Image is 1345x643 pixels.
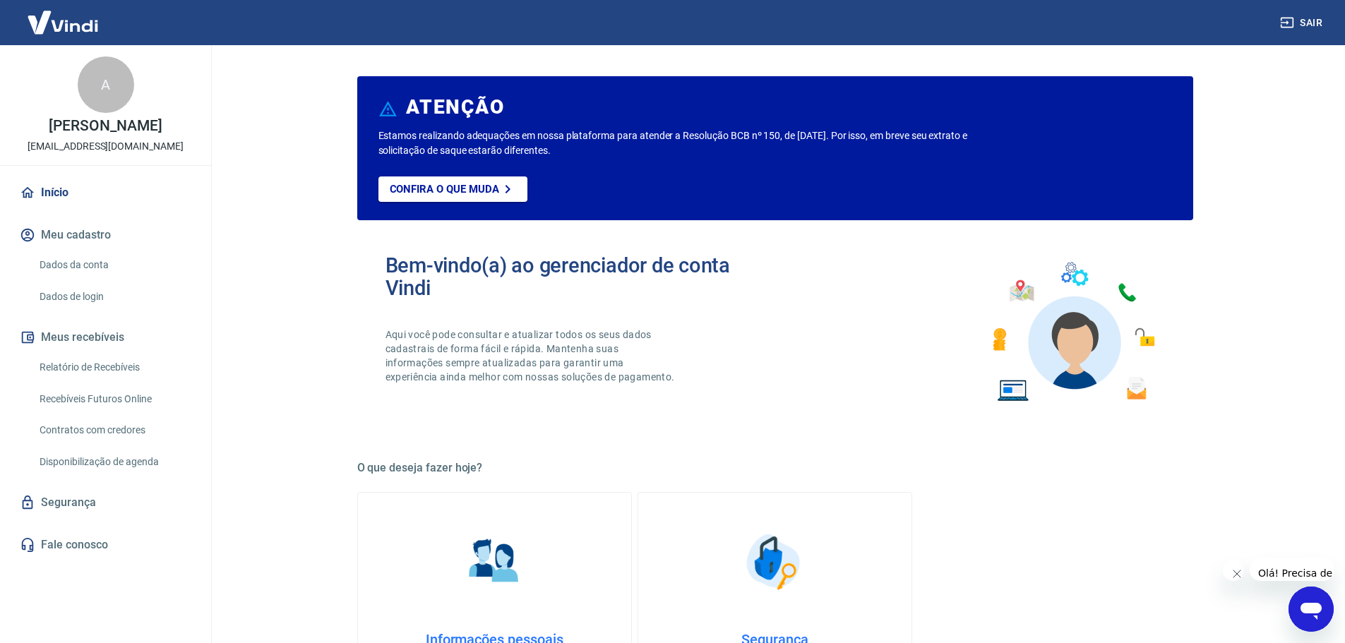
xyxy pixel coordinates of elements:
[17,1,109,44] img: Vindi
[49,119,162,133] p: [PERSON_NAME]
[34,251,194,280] a: Dados da conta
[385,327,678,384] p: Aqui você pode consultar e atualizar todos os seus dados cadastrais de forma fácil e rápida. Mant...
[17,220,194,251] button: Meu cadastro
[17,487,194,518] a: Segurança
[406,100,504,114] h6: ATENÇÃO
[78,56,134,113] div: A
[980,254,1165,410] img: Imagem de um avatar masculino com diversos icones exemplificando as funcionalidades do gerenciado...
[1250,558,1334,581] iframe: Mensagem da empresa
[34,416,194,445] a: Contratos com credores
[1223,560,1244,581] iframe: Fechar mensagem
[17,529,194,560] a: Fale conosco
[357,461,1193,475] h5: O que deseja fazer hoje?
[1289,587,1334,632] iframe: Botão para abrir a janela de mensagens
[34,282,194,311] a: Dados de login
[8,10,119,21] span: Olá! Precisa de ajuda?
[17,322,194,353] button: Meus recebíveis
[390,183,499,196] p: Confira o que muda
[34,447,194,476] a: Disponibilização de agenda
[385,254,775,299] h2: Bem-vindo(a) ao gerenciador de conta Vindi
[739,527,810,597] img: Segurança
[459,527,530,597] img: Informações pessoais
[28,139,184,154] p: [EMAIL_ADDRESS][DOMAIN_NAME]
[34,385,194,414] a: Recebíveis Futuros Online
[378,176,527,202] a: Confira o que muda
[1277,10,1328,36] button: Sair
[378,128,1013,158] p: Estamos realizando adequações em nossa plataforma para atender a Resolução BCB nº 150, de [DATE]....
[34,353,194,382] a: Relatório de Recebíveis
[17,177,194,208] a: Início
